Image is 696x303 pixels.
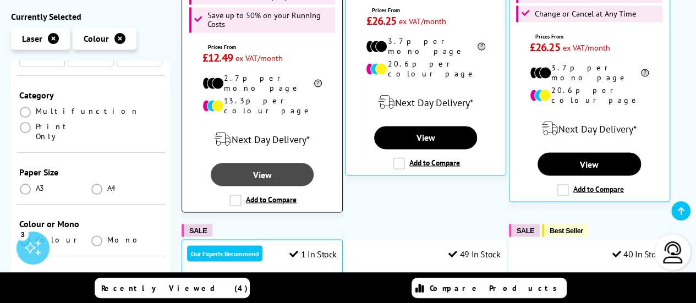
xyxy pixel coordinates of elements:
[542,224,589,236] button: Best Seller
[530,40,560,54] span: £26.25
[430,283,563,293] span: Compare Products
[366,14,396,28] span: £26.25
[562,42,610,53] span: ex VAT/month
[187,245,262,261] div: Our Experts Recommend
[515,113,664,144] div: modal_delivery
[17,228,29,240] div: 3
[107,183,117,193] span: A4
[189,226,207,234] span: SALE
[202,73,322,93] li: 2.7p per mono page
[517,226,534,234] span: SALE
[101,283,248,293] span: Recently Viewed (4)
[538,152,640,175] a: View
[19,270,162,281] div: Technology
[612,248,664,259] div: 40 In Stock
[534,9,635,18] span: Change or Cancel at Any Time
[36,106,139,116] span: Multifunction
[36,183,46,193] span: A3
[530,85,649,105] li: 20.6p per colour page
[202,51,233,65] span: £12.49
[235,53,283,63] span: ex VAT/month
[182,224,212,236] button: SALE
[662,241,684,263] img: user-headset-light.svg
[211,163,314,186] a: View
[557,184,624,196] label: Add to Compare
[84,33,109,44] span: Colour
[530,63,649,82] li: 3.7p per mono page
[95,278,250,298] a: Recently Viewed (4)
[399,16,446,26] span: ex VAT/month
[208,43,322,51] span: Prices From
[229,194,297,206] label: Add to Compare
[107,235,144,245] span: Mono
[412,278,567,298] a: Compare Products
[448,248,500,259] div: 49 In Stock
[351,87,500,118] div: modal_delivery
[202,96,322,115] li: 13.3p per colour page
[19,167,162,178] div: Paper Size
[550,226,583,234] span: Best Seller
[207,11,332,29] span: Save up to 50% on your Running Costs
[366,36,485,56] li: 3.7p per mono page
[11,11,171,22] div: Currently Selected
[289,248,337,259] div: 1 In Stock
[509,224,540,236] button: SALE
[36,122,91,141] span: Print Only
[393,157,460,169] label: Add to Compare
[19,218,162,229] div: Colour or Mono
[535,33,649,40] span: Prices From
[366,59,485,79] li: 20.6p per colour page
[371,7,485,14] span: Prices From
[374,126,477,149] a: View
[19,90,162,101] div: Category
[22,33,42,44] span: Laser
[188,124,337,155] div: modal_delivery
[36,235,81,245] span: Colour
